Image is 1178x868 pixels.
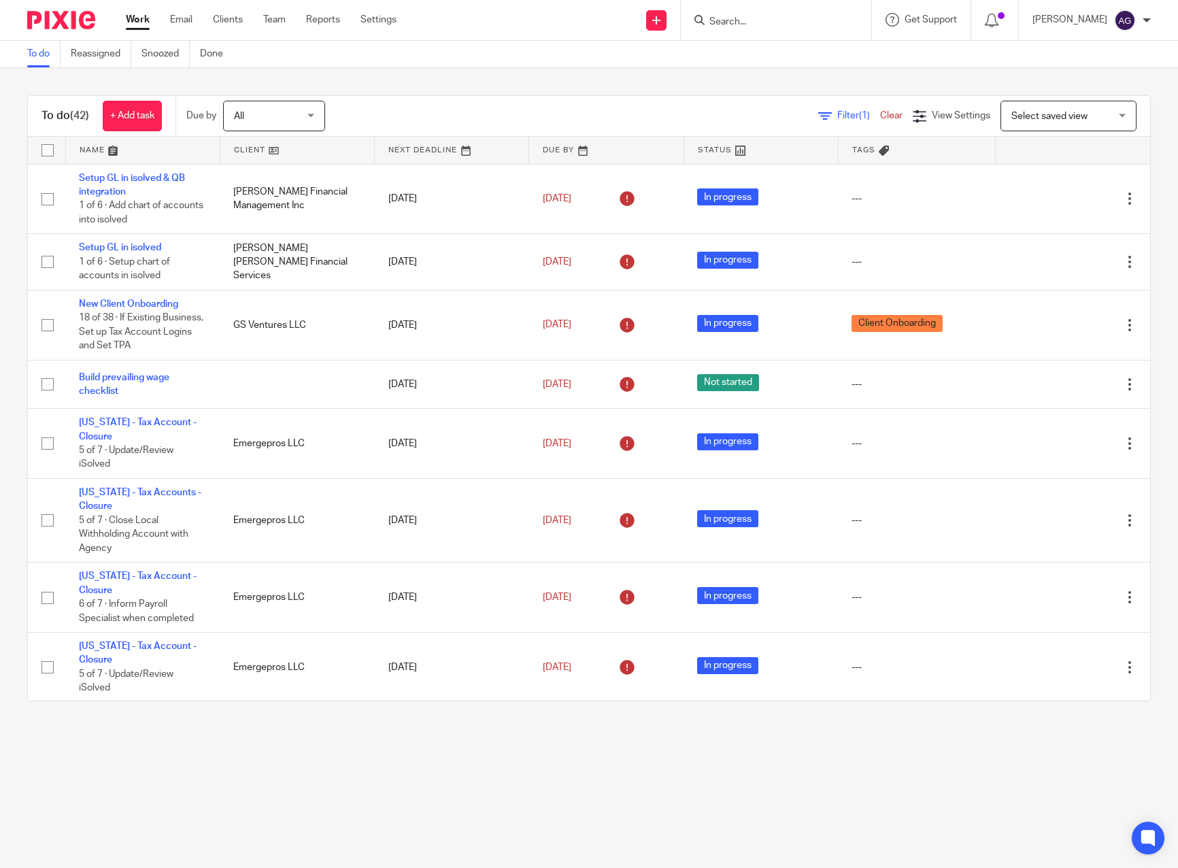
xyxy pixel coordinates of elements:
[543,194,571,203] span: [DATE]
[79,299,178,309] a: New Client Onboarding
[375,360,529,408] td: [DATE]
[852,514,981,527] div: ---
[263,13,286,27] a: Team
[79,373,169,396] a: Build prevailing wage checklist
[375,164,529,234] td: [DATE]
[697,433,758,450] span: In progress
[852,378,981,391] div: ---
[697,374,759,391] span: Not started
[859,111,870,120] span: (1)
[79,257,170,281] span: 1 of 6 · Setup chart of accounts in isolved
[234,112,244,121] span: All
[1114,10,1136,31] img: svg%3E
[852,590,981,604] div: ---
[852,146,875,154] span: Tags
[103,101,162,131] a: + Add task
[70,110,89,121] span: (42)
[837,111,880,120] span: Filter
[932,111,990,120] span: View Settings
[27,11,95,29] img: Pixie
[360,13,397,27] a: Settings
[79,446,173,469] span: 5 of 7 · Update/Review iSolved
[852,661,981,674] div: ---
[852,437,981,450] div: ---
[220,164,374,234] td: [PERSON_NAME] Financial Management Inc
[79,173,185,197] a: Setup GL in isolved & QB integration
[543,663,571,672] span: [DATE]
[220,563,374,633] td: Emergepros LLC
[880,111,903,120] a: Clear
[220,479,374,563] td: Emergepros LLC
[220,409,374,479] td: Emergepros LLC
[79,669,173,693] span: 5 of 7 · Update/Review iSolved
[375,479,529,563] td: [DATE]
[1011,112,1088,121] span: Select saved view
[79,418,197,441] a: [US_STATE] - Tax Account - Closure
[141,41,190,67] a: Snoozed
[375,290,529,360] td: [DATE]
[306,13,340,27] a: Reports
[543,516,571,525] span: [DATE]
[543,380,571,389] span: [DATE]
[543,257,571,267] span: [DATE]
[697,587,758,604] span: In progress
[697,315,758,332] span: In progress
[375,409,529,479] td: [DATE]
[79,243,161,252] a: Setup GL in isolved
[213,13,243,27] a: Clients
[220,234,374,290] td: [PERSON_NAME] [PERSON_NAME] Financial Services
[126,13,150,27] a: Work
[543,439,571,448] span: [DATE]
[375,234,529,290] td: [DATE]
[852,192,981,205] div: ---
[41,109,89,123] h1: To do
[1032,13,1107,27] p: [PERSON_NAME]
[220,290,374,360] td: GS Ventures LLC
[697,252,758,269] span: In progress
[79,571,197,595] a: [US_STATE] - Tax Account - Closure
[186,109,216,122] p: Due by
[543,592,571,602] span: [DATE]
[27,41,61,67] a: To do
[375,633,529,703] td: [DATE]
[79,313,203,350] span: 18 of 38 · If Existing Business, Set up Tax Account Logins and Set TPA
[79,201,203,224] span: 1 of 6 · Add chart of accounts into isolved
[200,41,233,67] a: Done
[905,15,957,24] span: Get Support
[220,633,374,703] td: Emergepros LLC
[79,599,194,623] span: 6 of 7 · Inform Payroll Specialist when completed
[79,488,201,511] a: [US_STATE] - Tax Accounts - Closure
[697,657,758,674] span: In progress
[170,13,192,27] a: Email
[697,510,758,527] span: In progress
[543,320,571,330] span: [DATE]
[852,315,943,332] span: Client Onboarding
[697,188,758,205] span: In progress
[79,516,188,553] span: 5 of 7 · Close Local Withholding Account with Agency
[79,641,197,665] a: [US_STATE] - Tax Account - Closure
[375,563,529,633] td: [DATE]
[71,41,131,67] a: Reassigned
[708,16,830,29] input: Search
[852,255,981,269] div: ---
